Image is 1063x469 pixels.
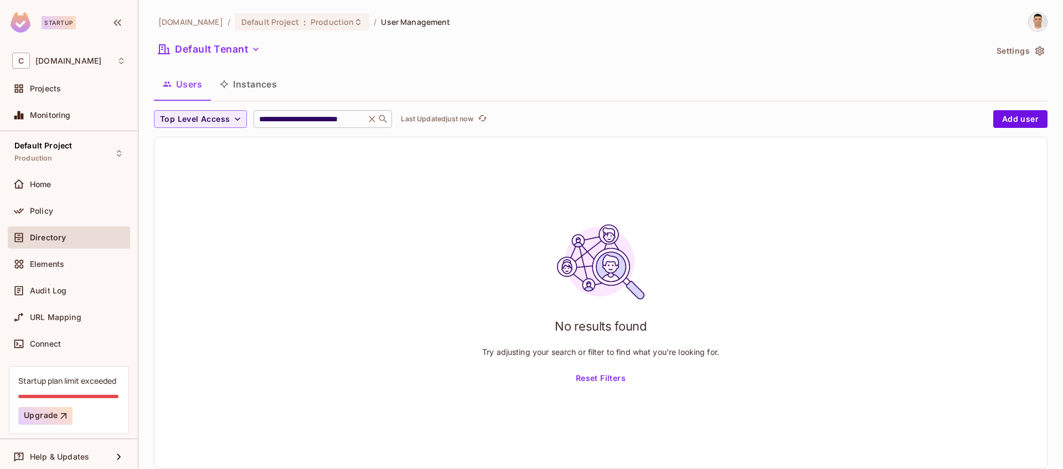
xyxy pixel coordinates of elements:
[30,84,61,93] span: Projects
[154,40,265,58] button: Default Tenant
[241,17,299,27] span: Default Project
[30,286,66,295] span: Audit Log
[30,207,53,215] span: Policy
[30,180,51,189] span: Home
[482,347,719,357] p: Try adjusting your search or filter to find what you’re looking for.
[30,452,89,461] span: Help & Updates
[374,17,376,27] li: /
[228,17,230,27] li: /
[311,17,354,27] span: Production
[30,339,61,348] span: Connect
[158,17,223,27] span: the active workspace
[1029,13,1047,31] img: Armen Hovasapyan
[35,56,101,65] span: Workspace: chalkboard.io
[555,318,647,334] h1: No results found
[476,112,489,126] button: refresh
[478,114,487,125] span: refresh
[160,112,230,126] span: Top Level Access
[12,53,30,69] span: C
[381,17,450,27] span: User Management
[30,260,64,269] span: Elements
[18,407,73,425] button: Upgrade
[18,375,116,386] div: Startup plan limit exceeded
[154,70,211,98] button: Users
[303,18,307,27] span: :
[30,111,71,120] span: Monitoring
[401,115,473,123] p: Last Updated just now
[473,112,489,126] span: Click to refresh data
[211,70,286,98] button: Instances
[993,110,1047,128] button: Add user
[154,110,247,128] button: Top Level Access
[571,369,630,387] button: Reset Filters
[30,233,66,242] span: Directory
[992,42,1047,60] button: Settings
[42,16,76,29] div: Startup
[14,141,72,150] span: Default Project
[14,154,53,163] span: Production
[11,12,30,33] img: SReyMgAAAABJRU5ErkJggg==
[30,313,81,322] span: URL Mapping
